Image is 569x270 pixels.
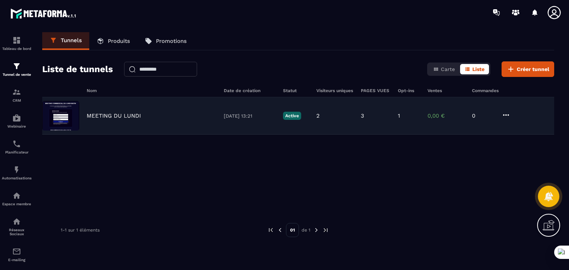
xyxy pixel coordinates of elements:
h6: Visiteurs uniques [316,88,353,93]
a: Tunnels [42,32,89,50]
img: formation [12,36,21,45]
p: 0 [472,112,494,119]
a: automationsautomationsEspace membre [2,186,31,212]
img: scheduler [12,139,21,148]
h6: Ventes [427,88,465,93]
img: logo [10,7,77,20]
img: automations [12,165,21,174]
img: next [322,227,329,233]
img: social-network [12,217,21,226]
p: [DATE] 13:21 [224,113,276,119]
p: CRM [2,98,31,102]
img: prev [267,227,274,233]
p: Produits [108,38,130,44]
p: Promotions [156,38,187,44]
p: Réseaux Sociaux [2,228,31,236]
img: formation [12,62,21,71]
img: automations [12,191,21,200]
h2: Liste de tunnels [42,62,113,77]
p: 1-1 sur 1 éléments [61,227,100,233]
a: emailemailE-mailing [2,242,31,267]
img: next [313,227,320,233]
img: automations [12,114,21,122]
button: Liste [460,64,489,74]
img: email [12,247,21,256]
p: de 1 [302,227,310,233]
a: social-networksocial-networkRéseaux Sociaux [2,212,31,242]
button: Créer tunnel [502,61,554,77]
h6: PAGES VUES [361,88,390,93]
p: Planificateur [2,150,31,154]
p: Active [283,112,301,120]
p: Espace membre [2,202,31,206]
p: 01 [286,223,299,237]
h6: Statut [283,88,309,93]
span: Carte [441,66,455,72]
h6: Commandes [472,88,499,93]
a: formationformationTunnel de vente [2,56,31,82]
p: E-mailing [2,258,31,262]
p: Tunnels [61,37,82,44]
a: Produits [89,32,137,50]
p: 1 [398,112,400,119]
p: MEETING DU LUNDI [87,112,141,119]
img: image [42,101,79,131]
p: 2 [316,112,320,119]
a: formationformationTableau de bord [2,30,31,56]
button: Carte [429,64,459,74]
p: 0,00 € [427,112,465,119]
p: Webinaire [2,124,31,128]
a: formationformationCRM [2,82,31,108]
h6: Nom [87,88,216,93]
span: Créer tunnel [517,65,549,73]
img: formation [12,88,21,97]
h6: Opt-ins [398,88,420,93]
h6: Date de création [224,88,276,93]
img: prev [277,227,283,233]
a: automationsautomationsAutomatisations [2,160,31,186]
a: Promotions [137,32,194,50]
span: Liste [472,66,485,72]
a: automationsautomationsWebinaire [2,108,31,134]
p: Automatisations [2,176,31,180]
p: 3 [361,112,364,119]
p: Tunnel de vente [2,72,31,77]
a: schedulerschedulerPlanificateur [2,134,31,160]
p: Tableau de bord [2,47,31,51]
